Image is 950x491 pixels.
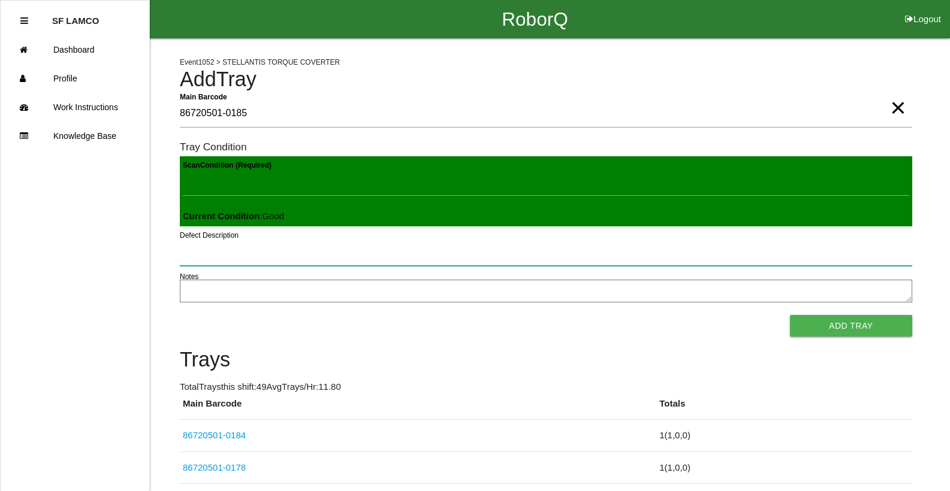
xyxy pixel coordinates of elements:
td: 1 ( 1 , 0 , 0 ) [656,451,912,484]
b: Scan Condition (Required) [183,161,272,169]
a: 86720501-0184 [183,430,246,440]
label: Notes [180,271,198,282]
th: Main Barcode [180,397,656,420]
a: Profile [1,64,149,93]
label: Defect Description [180,230,239,241]
h6: Tray Condition [180,141,912,153]
div: Close [20,7,28,35]
a: Work Instructions [1,93,149,122]
th: Totals [656,397,912,420]
td: 1 ( 1 , 0 , 0 ) [656,420,912,452]
a: Knowledge Base [1,122,149,150]
input: Required [180,100,912,128]
a: 86720501-0178 [183,462,246,472]
h4: Trays [180,348,912,371]
p: SF LAMCO [52,7,99,26]
h4: Add Tray [180,68,912,91]
button: Add Tray [790,315,912,337]
span: Event 1052 > STELLANTIS TORQUE COVERTER [180,58,340,66]
b: Current Condition [183,211,260,221]
span: : Good [183,211,284,221]
p: Total Trays this shift: 49 Avg Trays /Hr: 11.80 [180,380,912,394]
a: Dashboard [1,35,149,64]
b: Main Barcode [180,92,227,101]
span: Clear Input [890,84,906,108]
